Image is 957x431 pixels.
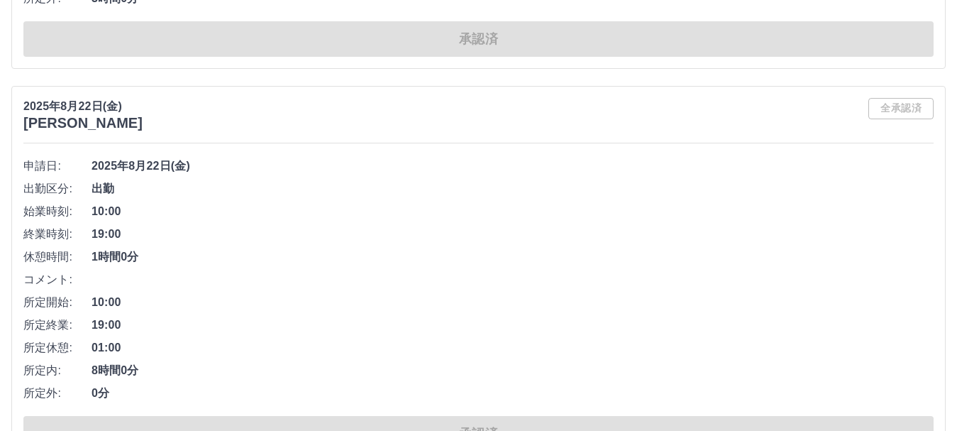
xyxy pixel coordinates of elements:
span: 所定内: [23,362,92,379]
span: 出勤区分: [23,180,92,197]
span: コメント: [23,271,92,288]
span: 所定終業: [23,317,92,334]
span: 休憩時間: [23,249,92,266]
span: 所定休憩: [23,339,92,356]
span: 01:00 [92,339,934,356]
span: 8時間0分 [92,362,934,379]
span: 出勤 [92,180,934,197]
h3: [PERSON_NAME] [23,115,143,131]
span: 19:00 [92,317,934,334]
span: 10:00 [92,203,934,220]
span: 終業時刻: [23,226,92,243]
span: 0分 [92,385,934,402]
span: 2025年8月22日(金) [92,158,934,175]
span: 所定開始: [23,294,92,311]
span: 所定外: [23,385,92,402]
span: 10:00 [92,294,934,311]
span: 始業時刻: [23,203,92,220]
span: 1時間0分 [92,249,934,266]
span: 19:00 [92,226,934,243]
span: 申請日: [23,158,92,175]
p: 2025年8月22日(金) [23,98,143,115]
